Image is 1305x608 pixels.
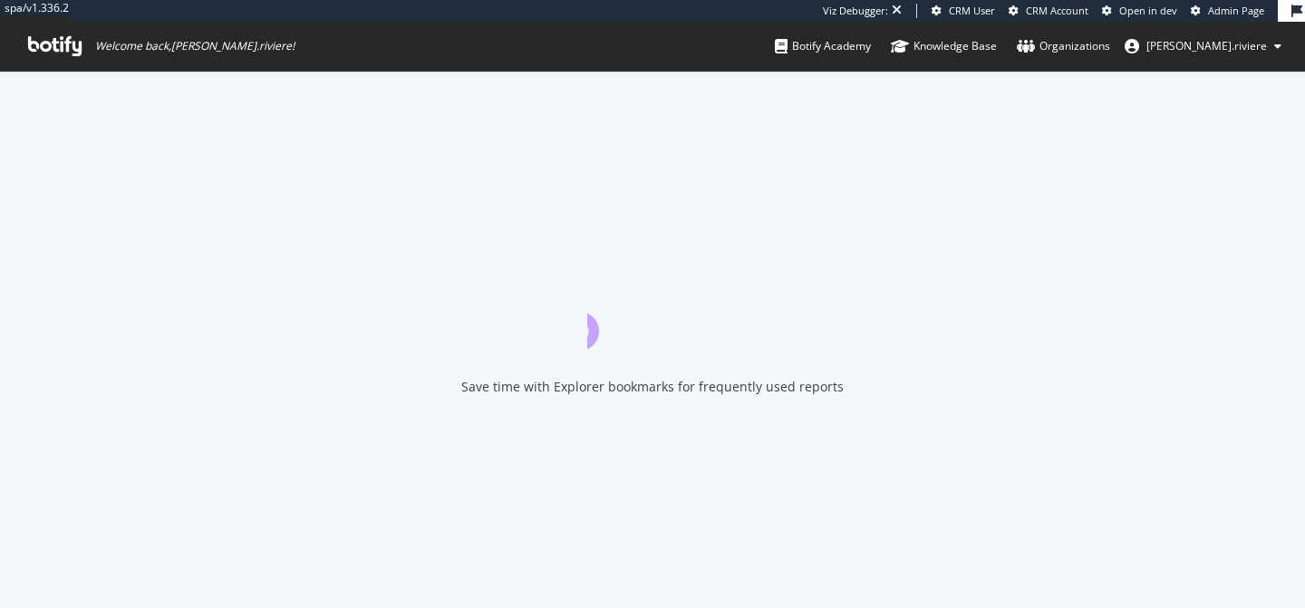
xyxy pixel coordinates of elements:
[1191,4,1264,18] a: Admin Page
[775,22,871,71] a: Botify Academy
[949,4,995,17] span: CRM User
[823,4,888,18] div: Viz Debugger:
[1110,32,1296,61] button: [PERSON_NAME].riviere
[1017,22,1110,71] a: Organizations
[1102,4,1177,18] a: Open in dev
[1009,4,1088,18] a: CRM Account
[461,378,844,396] div: Save time with Explorer bookmarks for frequently used reports
[1026,4,1088,17] span: CRM Account
[1017,37,1110,55] div: Organizations
[1119,4,1177,17] span: Open in dev
[932,4,995,18] a: CRM User
[891,22,997,71] a: Knowledge Base
[587,284,718,349] div: animation
[1146,38,1267,53] span: emmanuel.riviere
[1208,4,1264,17] span: Admin Page
[891,37,997,55] div: Knowledge Base
[95,39,295,53] span: Welcome back, [PERSON_NAME].riviere !
[775,37,871,55] div: Botify Academy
